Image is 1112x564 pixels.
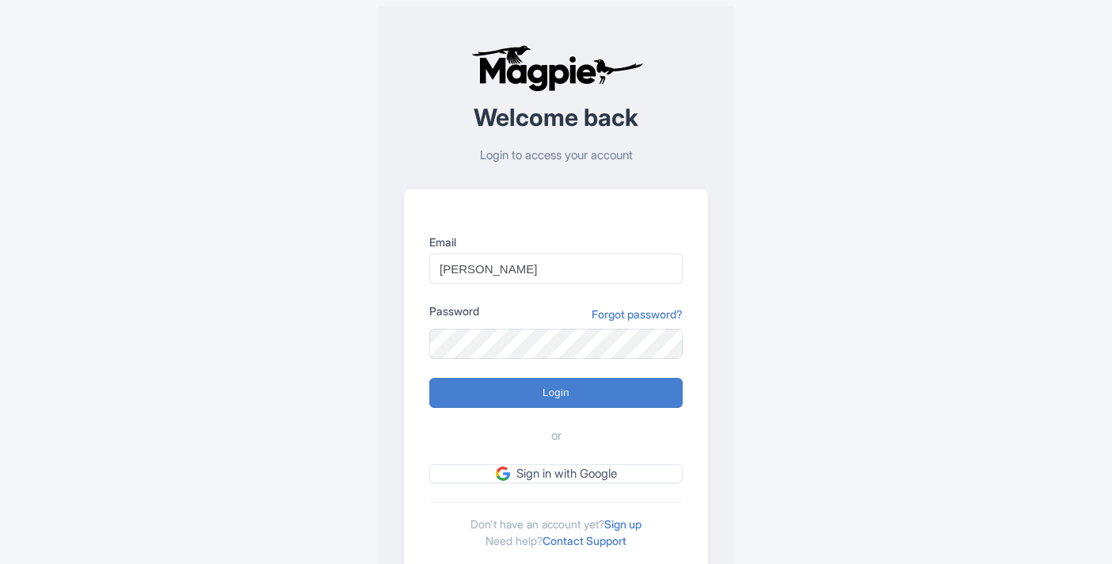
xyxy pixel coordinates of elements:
label: Password [429,303,479,319]
input: Login [429,378,683,408]
a: Contact Support [543,534,626,547]
span: or [551,427,562,445]
h2: Welcome back [404,105,708,131]
div: Don't have an account yet? Need help? [429,502,683,549]
a: Sign in with Google [429,464,683,484]
img: google.svg [496,467,510,481]
label: Email [429,234,683,250]
a: Forgot password? [592,306,683,322]
p: Login to access your account [404,147,708,165]
img: logo-ab69f6fb50320c5b225c76a69d11143b.png [467,44,645,92]
a: Sign up [604,517,642,531]
input: you@example.com [429,253,683,284]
